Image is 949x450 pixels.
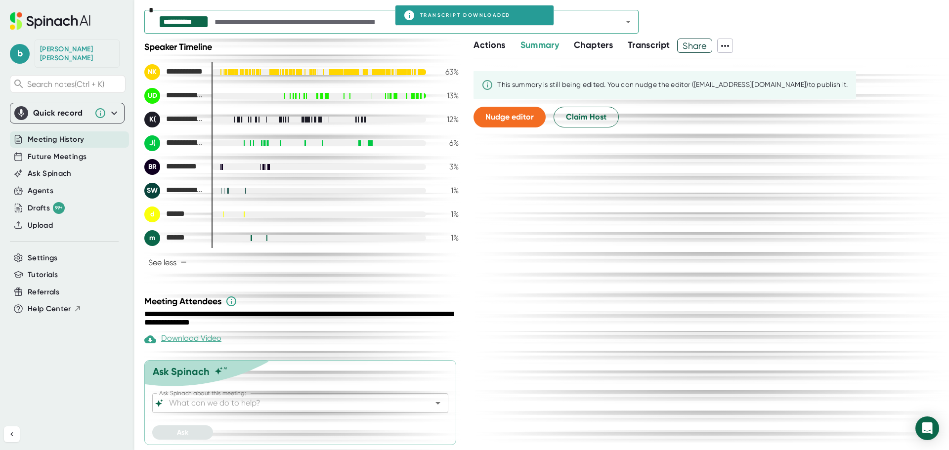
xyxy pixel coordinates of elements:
[434,209,459,219] div: 1 %
[28,168,72,179] button: Ask Spinach
[431,396,445,410] button: Open
[144,230,160,246] div: m
[144,112,160,127] div: K(
[144,135,204,151] div: Jimmy Ellis (UCDC)
[28,269,58,281] button: Tutorials
[167,396,416,410] input: What can we do to help?
[14,103,120,123] div: Quick record
[28,303,71,315] span: Help Center
[621,15,635,29] button: Open
[177,428,188,437] span: Ask
[33,108,89,118] div: Quick record
[474,39,505,52] button: Actions
[520,40,559,50] span: Summary
[144,183,204,199] div: Sabriya Williams
[28,151,86,163] button: Future Meetings
[434,115,459,124] div: 12 %
[144,41,459,52] div: Speaker Timeline
[474,40,505,50] span: Actions
[520,39,559,52] button: Summary
[28,252,58,264] button: Settings
[144,206,160,222] div: d
[144,88,204,104] div: UCDC Debbie S. Deas
[28,202,65,214] button: Drafts 99+
[434,233,459,243] div: 1 %
[144,183,160,199] div: SW
[28,286,59,298] button: Referrals
[434,67,459,77] div: 63 %
[628,40,670,50] span: Transcript
[28,220,53,231] button: Upload
[574,40,613,50] span: Chapters
[628,39,670,52] button: Transcript
[27,80,123,89] span: Search notes (Ctrl + K)
[434,162,459,171] div: 3 %
[180,258,187,266] span: −
[497,81,848,89] div: This summary is still being edited. You can nudge the editor ([EMAIL_ADDRESS][DOMAIN_NAME]) to pu...
[144,206,204,222] div: debbie
[53,202,65,214] div: 99+
[474,107,546,127] button: Nudge editor
[40,45,114,62] div: Brady Rowe
[677,39,712,53] button: Share
[144,295,461,307] div: Meeting Attendees
[566,111,606,123] span: Claim Host
[144,333,221,345] div: Download Video
[144,88,160,104] div: UD
[4,426,20,442] button: Collapse sidebar
[28,185,53,197] button: Agents
[152,425,213,440] button: Ask
[144,64,204,80] div: Nicole Kelly
[434,91,459,100] div: 13 %
[144,112,204,127] div: Kim Y. Jones (UCDC)
[144,159,160,175] div: BR
[144,64,160,80] div: NK
[678,37,712,54] span: Share
[28,134,84,145] button: Meeting History
[485,112,534,122] span: Nudge editor
[144,135,160,151] div: J(
[28,303,82,315] button: Help Center
[153,366,210,377] div: Ask Spinach
[28,202,65,214] div: Drafts
[574,39,613,52] button: Chapters
[144,254,191,271] button: See less−
[434,186,459,195] div: 1 %
[434,138,459,148] div: 6 %
[915,416,939,440] div: Open Intercom Messenger
[554,107,619,127] button: Claim Host
[10,44,30,64] span: b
